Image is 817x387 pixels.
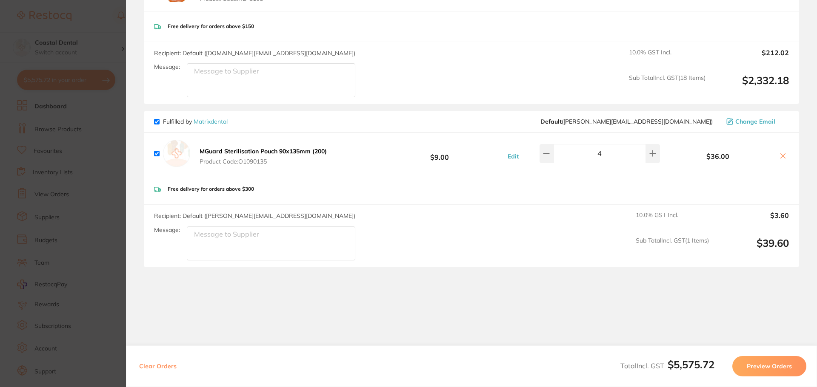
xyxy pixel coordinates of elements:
[154,49,355,57] span: Recipient: Default ( [DOMAIN_NAME][EMAIL_ADDRESS][DOMAIN_NAME] )
[154,226,180,234] label: Message:
[154,63,180,71] label: Message:
[636,212,709,230] span: 10.0 % GST Incl.
[629,74,706,98] span: Sub Total Incl. GST ( 18 Items)
[137,356,179,376] button: Clear Orders
[200,147,327,155] b: MGuard Sterilisation Pouch 90x135mm (200)
[505,153,521,160] button: Edit
[168,186,254,192] p: Free delivery for orders above $300
[194,118,228,125] a: Matrixdental
[163,140,190,167] img: empty.jpg
[668,358,714,371] b: $5,575.72
[620,362,714,370] span: Total Incl. GST
[712,74,789,98] output: $2,332.18
[629,49,706,68] span: 10.0 % GST Incl.
[716,212,789,230] output: $3.60
[636,237,709,260] span: Sub Total Incl. GST ( 1 Items)
[163,118,228,125] p: Fulfilled by
[724,118,789,125] button: Change Email
[716,237,789,260] output: $39.60
[712,49,789,68] output: $212.02
[540,118,713,125] span: peter@matrixdental.com.au
[200,158,327,165] span: Product Code: O1090135
[732,356,806,376] button: Preview Orders
[662,153,774,160] b: $36.00
[197,147,329,165] button: MGuard Sterilisation Pouch 90x135mm (200) Product Code:O1090135
[540,118,562,125] b: Default
[376,146,503,161] b: $9.00
[168,23,254,29] p: Free delivery for orders above $150
[735,118,775,125] span: Change Email
[154,212,355,220] span: Recipient: Default ( [PERSON_NAME][EMAIL_ADDRESS][DOMAIN_NAME] )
